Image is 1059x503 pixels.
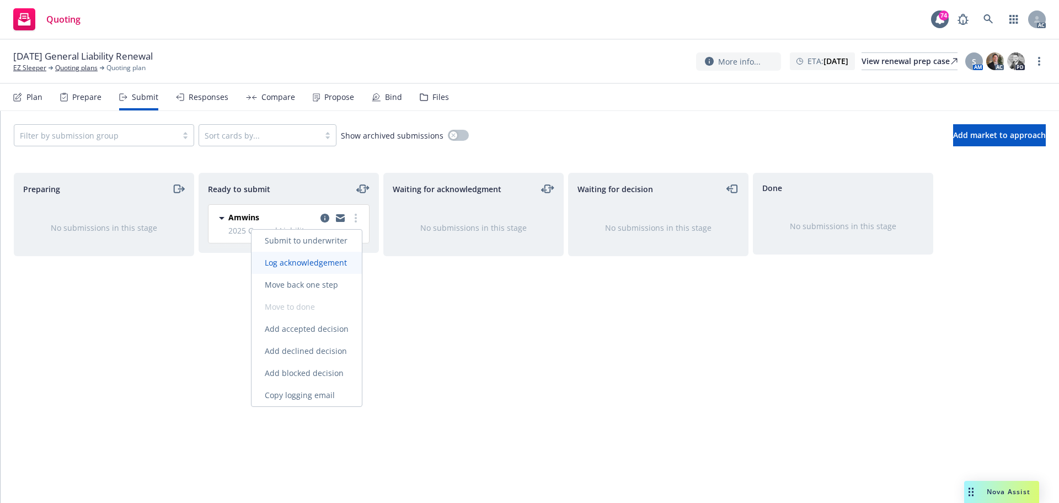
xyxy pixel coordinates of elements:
button: Add market to approach [953,124,1046,146]
a: Quoting plans [55,63,98,73]
span: Amwins [228,211,259,223]
span: ETA : [807,55,848,67]
a: Search [977,8,999,30]
div: Prepare [72,93,101,102]
span: Quoting [46,15,81,24]
span: Submit to underwriter [252,235,361,246]
button: Nova Assist [964,481,1039,503]
a: copy logging email [334,211,347,225]
span: Log acknowledgement [252,257,360,268]
span: Add blocked decision [252,368,357,378]
span: S [972,56,976,67]
span: Waiting for decision [577,183,653,195]
span: Move to done [252,301,328,312]
a: more [1033,55,1046,68]
strong: [DATE] [823,56,848,66]
span: Done [762,182,782,194]
span: Waiting for acknowledgment [393,183,501,195]
div: Drag to move [964,481,978,503]
span: Show archived submissions [341,130,443,141]
div: No submissions in this stage [402,222,545,234]
span: More info... [718,56,761,67]
a: Switch app [1003,8,1025,30]
a: more [349,211,362,225]
a: copy logging email [318,211,331,225]
div: Compare [261,93,295,102]
img: photo [986,52,1004,70]
span: Preparing [23,183,60,195]
span: Move back one step [252,279,351,290]
div: Bind [385,93,402,102]
a: moveLeftRight [356,182,370,195]
a: moveLeft [726,182,739,195]
div: Propose [324,93,354,102]
a: View renewal prep case [862,52,958,70]
div: No submissions in this stage [771,220,915,232]
span: Add accepted decision [252,324,362,334]
a: Quoting [9,4,85,35]
div: Responses [189,93,228,102]
span: Quoting plan [106,63,146,73]
span: Nova Assist [987,487,1030,496]
div: Files [432,93,449,102]
span: Add declined decision [252,346,360,356]
a: moveRight [172,182,185,195]
span: [DATE] General Liability Renewal [13,50,153,63]
span: Copy logging email [252,390,348,400]
button: More info... [696,52,781,71]
a: EZ Sleeper [13,63,46,73]
span: Add market to approach [953,130,1046,140]
a: Report a Bug [952,8,974,30]
span: 2025 General Liability [228,225,362,236]
a: moveLeftRight [541,182,554,195]
div: Submit [132,93,158,102]
div: View renewal prep case [862,53,958,70]
span: Ready to submit [208,183,270,195]
div: No submissions in this stage [32,222,176,234]
div: Plan [26,93,42,102]
div: No submissions in this stage [586,222,730,234]
div: 74 [939,9,949,19]
img: photo [1007,52,1025,70]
